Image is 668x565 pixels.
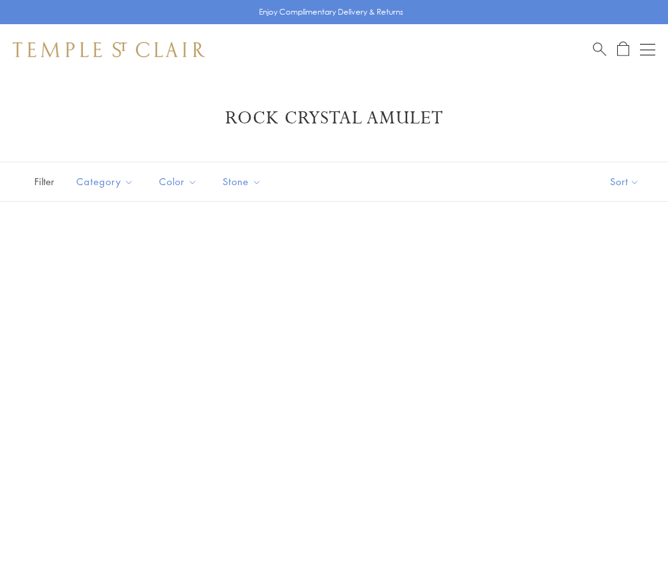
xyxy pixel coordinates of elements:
[13,42,205,57] img: Temple St. Clair
[640,42,655,57] button: Open navigation
[70,174,143,190] span: Category
[150,167,207,196] button: Color
[67,167,143,196] button: Category
[32,107,636,130] h1: Rock Crystal Amulet
[581,162,668,201] button: Show sort by
[153,174,207,190] span: Color
[617,41,629,57] a: Open Shopping Bag
[259,6,403,18] p: Enjoy Complimentary Delivery & Returns
[216,174,271,190] span: Stone
[593,41,606,57] a: Search
[213,167,271,196] button: Stone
